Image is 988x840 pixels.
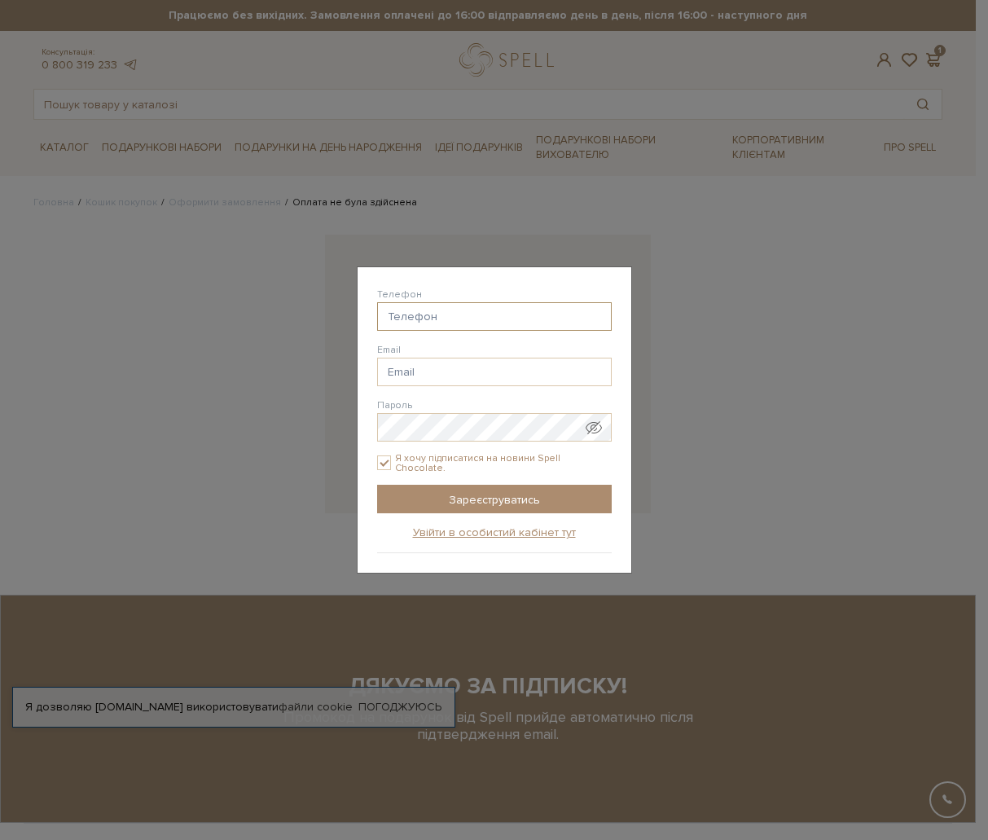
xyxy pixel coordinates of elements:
[377,302,612,331] input: Телефон
[377,288,422,302] label: Телефон
[586,420,602,436] span: Показати пароль у вигляді звичайного тексту. Попередження: це відобразить ваш пароль на екрані.
[377,453,612,473] label: Я хочу підписатися на новини Spell Chocolate.
[377,358,612,386] input: Email
[377,343,401,358] label: Email
[377,455,392,470] input: Я хочу підписатися на новини Spell Chocolate.
[377,485,612,513] input: Зареєструватись
[413,526,576,540] a: Увійти в особистий кабінет тут
[377,398,412,413] label: Пароль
